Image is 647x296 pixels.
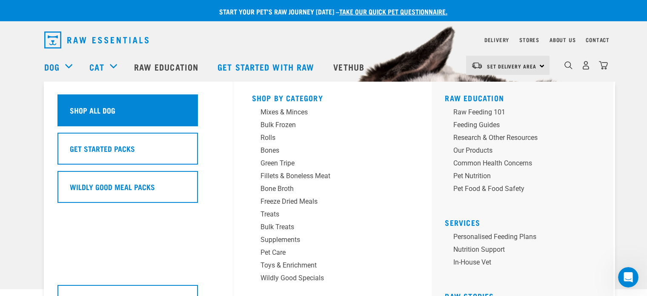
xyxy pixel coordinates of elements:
[252,171,414,184] a: Fillets & Boneless Meat
[252,94,414,100] h5: Shop By Category
[209,50,325,84] a: Get started with Raw
[325,50,375,84] a: Vethub
[252,235,414,248] a: Supplements
[252,222,414,235] a: Bulk Treats
[70,105,115,116] h5: Shop All Dog
[453,184,586,194] div: Pet Food & Food Safety
[44,31,149,48] img: Raw Essentials Logo
[261,248,393,258] div: Pet Care
[487,65,536,68] span: Set Delivery Area
[445,232,607,245] a: Personalised Feeding Plans
[252,209,414,222] a: Treats
[550,38,575,41] a: About Us
[252,145,414,158] a: Bones
[261,209,393,219] div: Treats
[445,184,607,196] a: Pet Food & Food Safety
[453,158,586,168] div: Common Health Concerns
[261,133,393,143] div: Rolls
[453,107,586,117] div: Raw Feeding 101
[599,61,608,70] img: home-icon@2x.png
[252,133,414,145] a: Rolls
[70,143,135,154] h5: Get Started Packs
[471,62,483,69] img: van-moving.png
[453,145,586,156] div: Our Products
[445,171,607,184] a: Pet Nutrition
[44,60,60,73] a: Dog
[261,222,393,232] div: Bulk Treats
[89,60,104,73] a: Cat
[453,133,586,143] div: Research & Other Resources
[57,94,219,133] a: Shop All Dog
[261,158,393,168] div: Green Tripe
[581,61,590,70] img: user.png
[126,50,209,84] a: Raw Education
[252,120,414,133] a: Bulk Frozen
[445,257,607,270] a: In-house vet
[445,120,607,133] a: Feeding Guides
[252,184,414,196] a: Bone Broth
[445,245,607,257] a: Nutrition Support
[445,133,607,145] a: Research & Other Resources
[261,235,393,245] div: Supplements
[445,218,607,225] h5: Services
[261,196,393,207] div: Freeze Dried Meals
[445,96,504,100] a: Raw Education
[618,267,638,287] iframe: Intercom live chat
[57,171,219,209] a: Wildly Good Meal Packs
[261,260,393,270] div: Toys & Enrichment
[445,158,607,171] a: Common Health Concerns
[261,184,393,194] div: Bone Broth
[252,260,414,273] a: Toys & Enrichment
[339,9,447,13] a: take our quick pet questionnaire.
[252,158,414,171] a: Green Tripe
[445,145,607,158] a: Our Products
[519,38,539,41] a: Stores
[564,61,573,69] img: home-icon-1@2x.png
[252,273,414,286] a: Wildly Good Specials
[261,120,393,130] div: Bulk Frozen
[252,196,414,209] a: Freeze Dried Meals
[261,171,393,181] div: Fillets & Boneless Meat
[252,248,414,260] a: Pet Care
[586,38,610,41] a: Contact
[37,28,610,52] nav: dropdown navigation
[453,171,586,181] div: Pet Nutrition
[57,133,219,171] a: Get Started Packs
[261,107,393,117] div: Mixes & Minces
[70,181,155,192] h5: Wildly Good Meal Packs
[484,38,509,41] a: Delivery
[445,107,607,120] a: Raw Feeding 101
[261,145,393,156] div: Bones
[252,107,414,120] a: Mixes & Minces
[261,273,393,283] div: Wildly Good Specials
[453,120,586,130] div: Feeding Guides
